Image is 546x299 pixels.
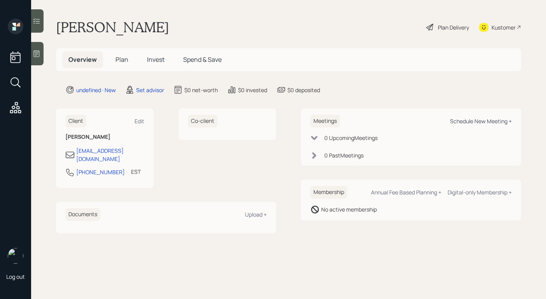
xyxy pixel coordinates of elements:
div: No active membership [321,205,377,213]
span: Overview [68,55,97,64]
h6: Co-client [188,115,217,128]
span: Invest [147,55,164,64]
h1: [PERSON_NAME] [56,19,169,36]
div: 0 Past Meeting s [324,151,364,159]
div: [PHONE_NUMBER] [76,168,125,176]
div: Plan Delivery [438,23,469,31]
h6: Client [65,115,86,128]
div: Log out [6,273,25,280]
div: Edit [135,117,144,125]
div: Set advisor [136,86,164,94]
h6: [PERSON_NAME] [65,134,144,140]
h6: Membership [310,186,347,199]
div: Digital-only Membership + [448,189,512,196]
div: $0 net-worth [184,86,218,94]
h6: Documents [65,208,100,221]
div: undefined · New [76,86,116,94]
div: Kustomer [492,23,516,31]
div: Schedule New Meeting + [450,117,512,125]
span: Spend & Save [183,55,222,64]
div: Upload + [245,211,267,218]
div: $0 invested [238,86,267,94]
img: robby-grisanti-headshot.png [8,248,23,264]
div: $0 deposited [287,86,320,94]
div: Annual Fee Based Planning + [371,189,441,196]
div: 0 Upcoming Meeting s [324,134,378,142]
div: EST [131,168,141,176]
div: [EMAIL_ADDRESS][DOMAIN_NAME] [76,147,144,163]
span: Plan [115,55,128,64]
h6: Meetings [310,115,340,128]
